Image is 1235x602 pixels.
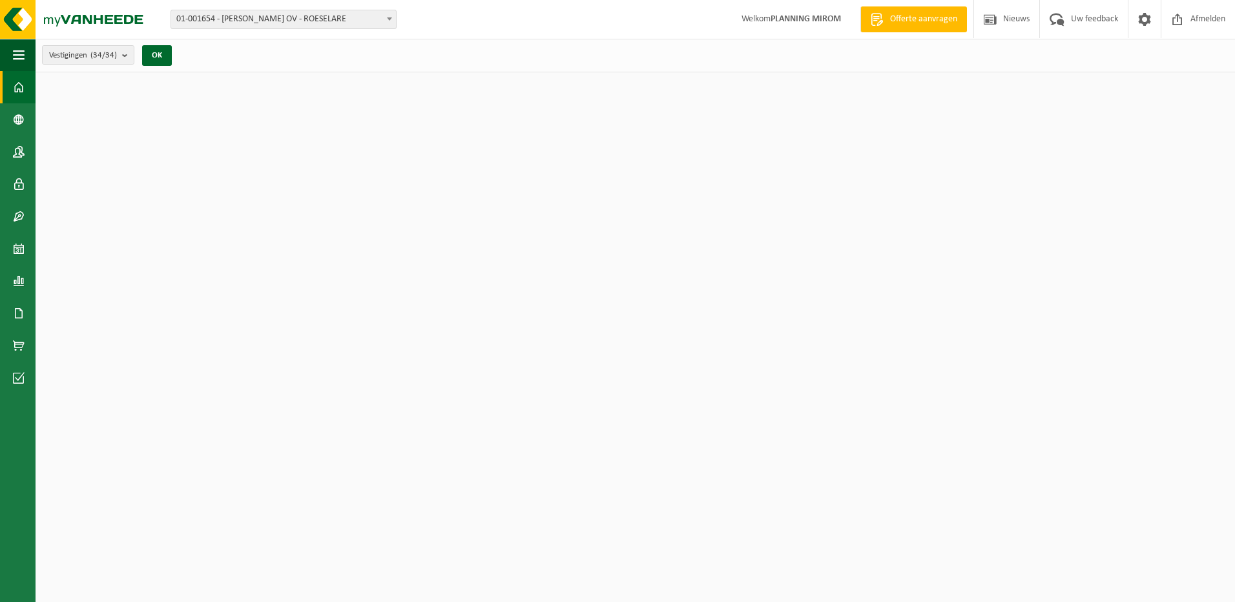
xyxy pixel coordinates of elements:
[171,10,397,29] span: 01-001654 - MIROM ROESELARE OV - ROESELARE
[42,45,134,65] button: Vestigingen(34/34)
[771,14,841,24] strong: PLANNING MIROM
[171,10,396,28] span: 01-001654 - MIROM ROESELARE OV - ROESELARE
[90,51,117,59] count: (34/34)
[860,6,967,32] a: Offerte aanvragen
[887,13,960,26] span: Offerte aanvragen
[49,46,117,65] span: Vestigingen
[142,45,172,66] button: OK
